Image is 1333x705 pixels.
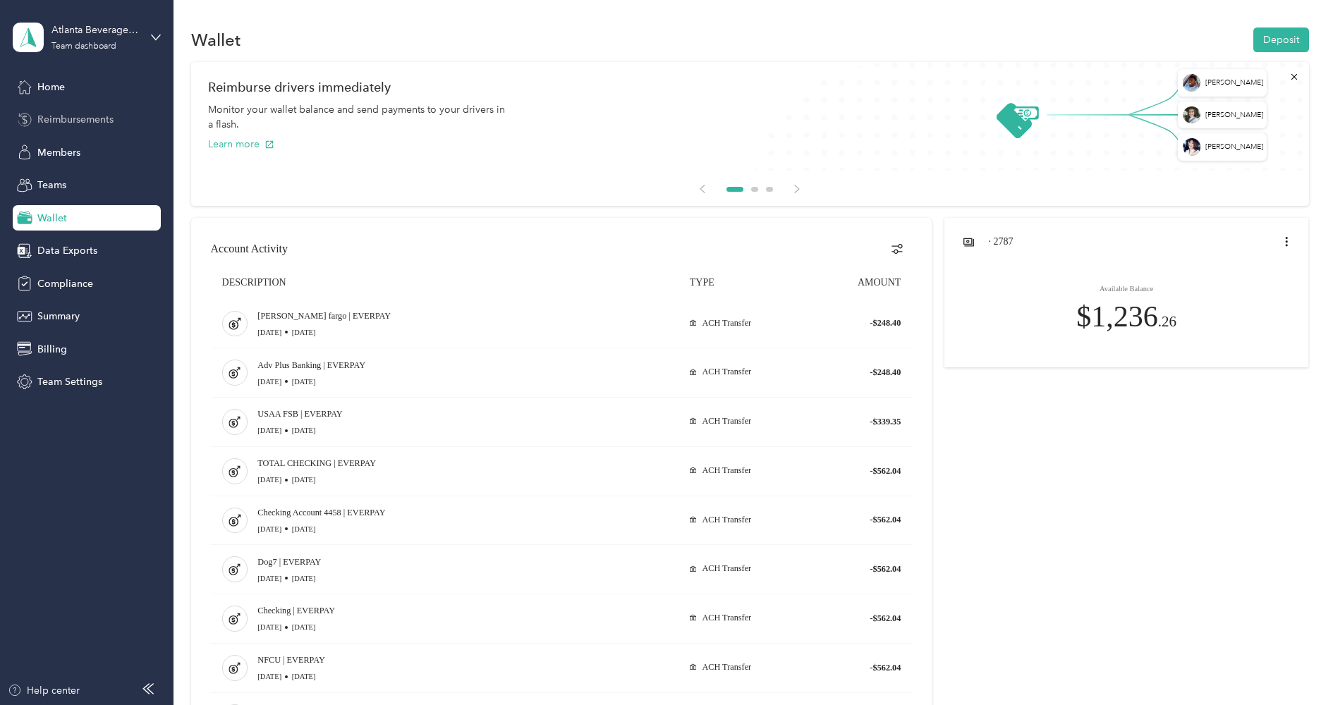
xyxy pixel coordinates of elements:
[37,112,114,127] span: Reimbursements
[8,683,80,698] button: Help center
[37,178,66,192] span: Teams
[191,32,241,47] h1: Wallet
[37,243,97,258] span: Data Exports
[37,276,93,291] span: Compliance
[1253,27,1309,52] button: Deposit
[37,309,80,324] span: Summary
[208,137,274,152] button: Learn more
[208,102,511,132] div: Monitor your wallet balance and send payments to your drivers in a flash.
[37,80,65,94] span: Home
[37,342,67,357] span: Billing
[37,211,67,226] span: Wallet
[1254,626,1333,705] iframe: Everlance-gr Chat Button Frame
[51,23,140,37] div: Atlanta Beverage Company
[208,80,1291,94] h1: Reimburse drivers immediately
[37,145,80,160] span: Members
[37,374,102,389] span: Team Settings
[51,42,116,51] div: Team dashboard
